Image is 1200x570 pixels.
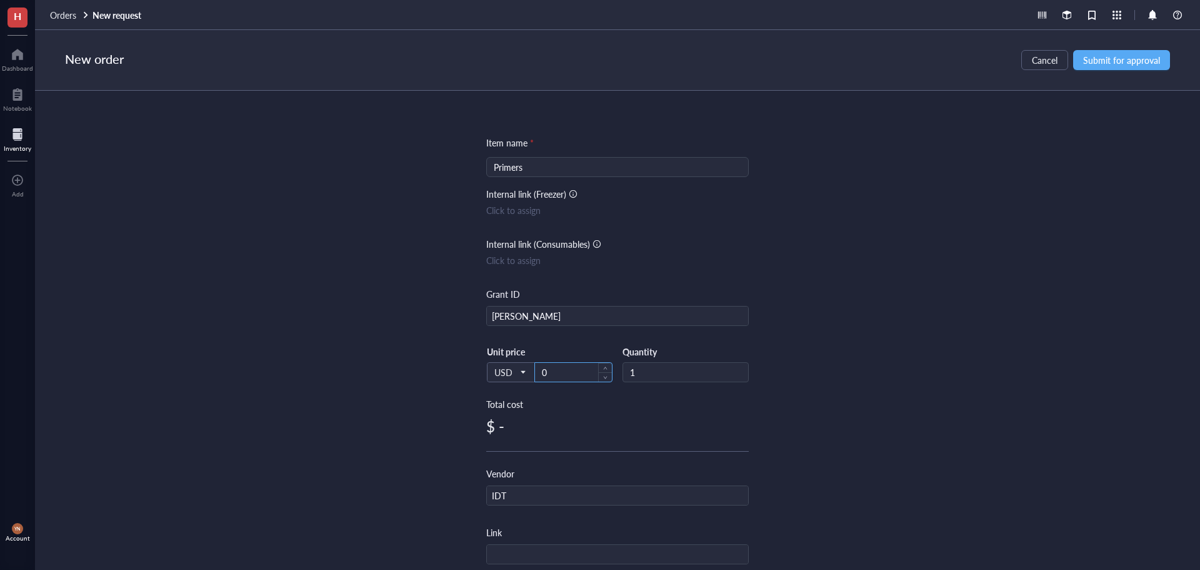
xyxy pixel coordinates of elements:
[486,397,749,411] div: Total cost
[50,9,76,21] span: Orders
[603,375,607,380] span: down
[1083,55,1160,65] span: Submit for approval
[486,253,749,267] div: Click to assign
[486,203,749,217] div: Click to assign
[494,367,525,378] span: USD
[65,50,124,70] div: New order
[486,526,502,539] div: Link
[603,366,607,370] span: up
[92,9,144,21] a: New request
[50,9,90,21] a: Orders
[2,64,33,72] div: Dashboard
[4,145,31,152] div: Inventory
[598,372,612,382] span: Decrease Value
[3,104,32,112] div: Notebook
[487,346,565,357] div: Unit price
[598,363,612,372] span: Increase Value
[3,84,32,112] a: Notebook
[1073,50,1170,70] button: Submit for approval
[1021,50,1068,70] button: Cancel
[2,44,33,72] a: Dashboard
[14,8,21,24] span: H
[486,136,534,150] div: Item name
[6,534,30,542] div: Account
[486,287,520,301] div: Grant ID
[486,237,590,251] div: Internal link (Consumables)
[1032,55,1057,65] span: Cancel
[486,187,566,201] div: Internal link (Freezer)
[4,125,31,152] a: Inventory
[622,346,749,357] div: Quantity
[14,526,21,532] span: YN
[486,467,514,481] div: Vendor
[12,190,24,198] div: Add
[486,416,749,436] div: $ -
